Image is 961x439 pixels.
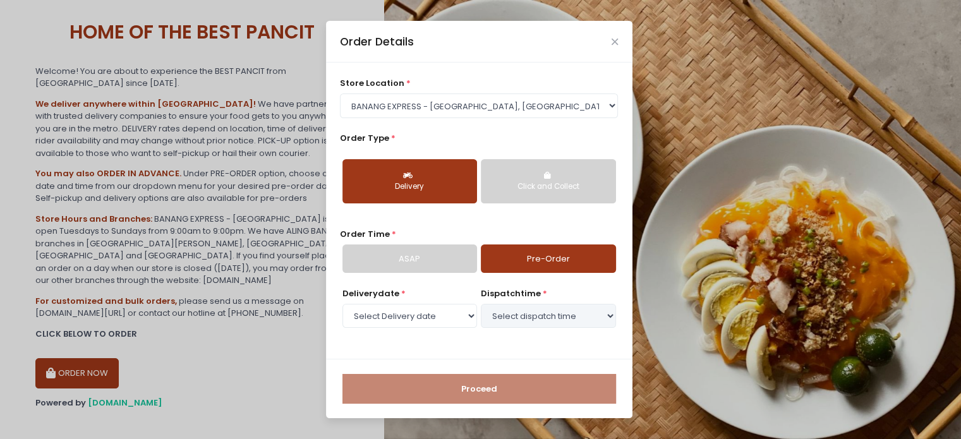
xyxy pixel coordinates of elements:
a: ASAP [342,244,477,274]
div: Order Details [340,33,414,50]
div: Click and Collect [490,181,607,193]
span: store location [340,77,404,89]
button: Delivery [342,159,477,203]
button: Click and Collect [481,159,615,203]
span: dispatch time [481,287,541,299]
button: Proceed [342,374,616,404]
span: Delivery date [342,287,399,299]
div: Delivery [351,181,468,193]
span: Order Time [340,228,390,240]
button: Close [612,39,618,45]
span: Order Type [340,132,389,144]
a: Pre-Order [481,244,615,274]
